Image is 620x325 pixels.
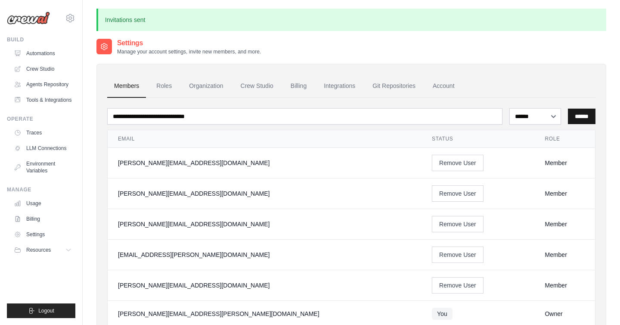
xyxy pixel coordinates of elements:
[545,220,585,228] div: Member
[545,281,585,290] div: Member
[96,9,606,31] p: Invitations sent
[432,308,453,320] span: You
[10,93,75,107] a: Tools & Integrations
[10,78,75,91] a: Agents Repository
[10,228,75,241] a: Settings
[117,48,261,55] p: Manage your account settings, invite new members, and more.
[118,250,411,259] div: [EMAIL_ADDRESS][PERSON_NAME][DOMAIN_NAME]
[10,212,75,226] a: Billing
[26,247,51,253] span: Resources
[10,157,75,178] a: Environment Variables
[7,186,75,193] div: Manage
[108,130,422,148] th: Email
[117,38,261,48] h2: Settings
[534,130,595,148] th: Role
[422,130,534,148] th: Status
[10,62,75,76] a: Crew Studio
[10,141,75,155] a: LLM Connections
[545,159,585,167] div: Member
[118,189,411,198] div: [PERSON_NAME][EMAIL_ADDRESS][DOMAIN_NAME]
[545,309,585,318] div: Owner
[38,307,54,314] span: Logout
[118,281,411,290] div: [PERSON_NAME][EMAIL_ADDRESS][DOMAIN_NAME]
[432,216,484,232] button: Remove User
[7,12,50,25] img: Logo
[317,75,362,98] a: Integrations
[182,75,230,98] a: Organization
[10,243,75,257] button: Resources
[10,126,75,140] a: Traces
[366,75,422,98] a: Git Repositories
[10,197,75,210] a: Usage
[426,75,462,98] a: Account
[7,116,75,122] div: Operate
[107,75,146,98] a: Members
[118,159,411,167] div: [PERSON_NAME][EMAIL_ADDRESS][DOMAIN_NAME]
[10,47,75,60] a: Automations
[432,247,484,263] button: Remove User
[545,189,585,198] div: Member
[234,75,280,98] a: Crew Studio
[432,185,484,202] button: Remove User
[7,303,75,318] button: Logout
[284,75,313,98] a: Billing
[149,75,179,98] a: Roles
[432,277,484,294] button: Remove User
[118,309,411,318] div: [PERSON_NAME][EMAIL_ADDRESS][PERSON_NAME][DOMAIN_NAME]
[432,155,484,171] button: Remove User
[118,220,411,228] div: [PERSON_NAME][EMAIL_ADDRESS][DOMAIN_NAME]
[7,36,75,43] div: Build
[545,250,585,259] div: Member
